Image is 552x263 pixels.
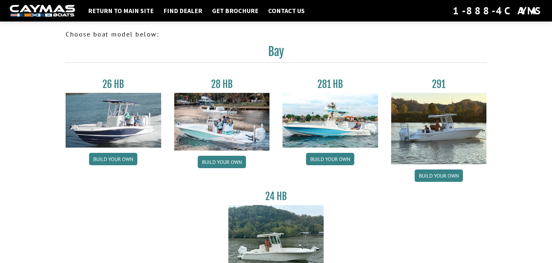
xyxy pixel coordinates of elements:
a: Build your own [89,153,137,165]
h2: Bay [66,44,486,63]
a: Build your own [306,153,354,165]
a: Find Dealer [160,7,206,15]
a: Contact Us [265,7,308,15]
a: Build your own [415,169,463,182]
img: 291_Thumbnail.jpg [391,93,487,164]
h3: 26 HB [66,78,161,90]
h3: 281 HB [283,78,378,90]
a: Get Brochure [209,7,262,15]
a: Return to main site [85,7,157,15]
img: 28-hb-twin.jpg [283,93,378,148]
img: white-logo-c9c8dbefe5ff5ceceb0f0178aa75bf4bb51f6bca0971e226c86eb53dfe498488.png [10,5,75,17]
img: 28_hb_thumbnail_for_caymas_connect.jpg [174,93,270,151]
h3: 28 HB [174,78,270,90]
p: Choose boat model below: [66,29,486,39]
h3: 24 HB [228,190,324,202]
h3: 291 [391,78,487,90]
img: 26_new_photo_resized.jpg [66,93,161,148]
a: Build your own [198,156,246,168]
div: 1-888-4CAYMAS [453,4,542,18]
